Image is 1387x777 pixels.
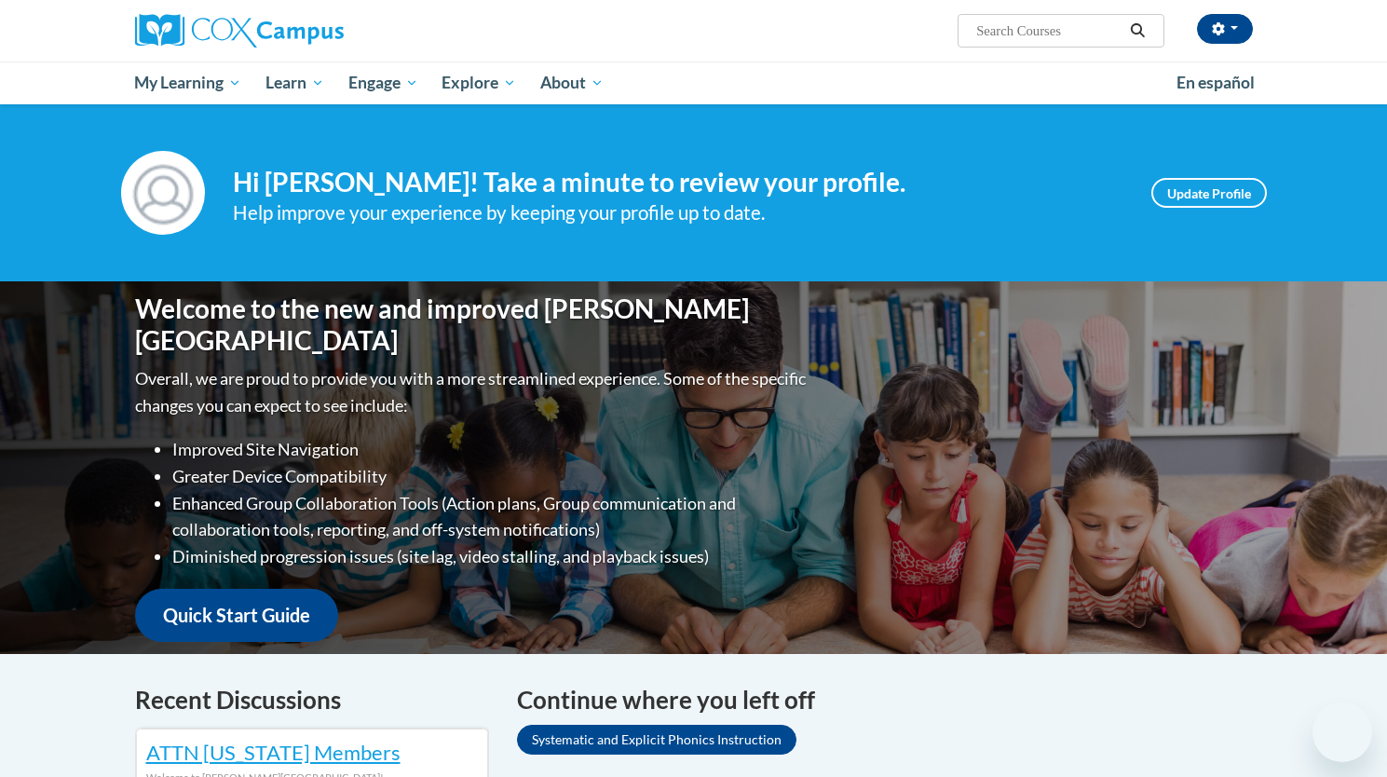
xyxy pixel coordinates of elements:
[1176,73,1255,92] span: En español
[265,72,324,94] span: Learn
[974,20,1123,42] input: Search Courses
[540,72,604,94] span: About
[1164,63,1267,102] a: En español
[121,151,205,235] img: Profile Image
[429,61,528,104] a: Explore
[135,589,338,642] a: Quick Start Guide
[134,72,241,94] span: My Learning
[528,61,616,104] a: About
[172,543,810,570] li: Diminished progression issues (site lag, video stalling, and playback issues)
[233,167,1123,198] h4: Hi [PERSON_NAME]! Take a minute to review your profile.
[442,72,516,94] span: Explore
[348,72,418,94] span: Engage
[517,682,1253,718] h4: Continue where you left off
[135,14,344,48] img: Cox Campus
[517,725,796,755] a: Systematic and Explicit Phonics Instruction
[172,490,810,544] li: Enhanced Group Collaboration Tools (Action plans, Group communication and collaboration tools, re...
[107,61,1281,104] div: Main menu
[1151,178,1267,208] a: Update Profile
[135,682,489,718] h4: Recent Discussions
[172,463,810,490] li: Greater Device Compatibility
[1123,20,1151,42] button: Search
[336,61,430,104] a: Engage
[135,14,489,48] a: Cox Campus
[135,293,810,356] h1: Welcome to the new and improved [PERSON_NAME][GEOGRAPHIC_DATA]
[253,61,336,104] a: Learn
[1312,702,1372,762] iframe: Button to launch messaging window
[233,198,1123,228] div: Help improve your experience by keeping your profile up to date.
[135,365,810,419] p: Overall, we are proud to provide you with a more streamlined experience. Some of the specific cha...
[172,436,810,463] li: Improved Site Navigation
[1197,14,1253,44] button: Account Settings
[146,740,401,765] a: ATTN [US_STATE] Members
[123,61,254,104] a: My Learning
